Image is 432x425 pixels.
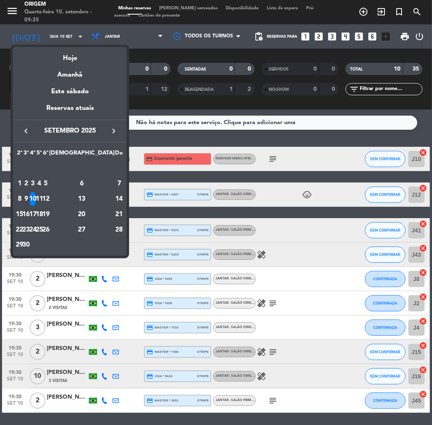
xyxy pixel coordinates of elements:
div: Hoje [13,47,127,64]
div: 28 [115,223,123,237]
div: 20 [52,208,111,221]
div: 7 [115,177,123,191]
td: 7 de setembro de 2025 [114,176,123,192]
div: 12 [43,192,49,206]
div: 16 [23,208,29,221]
div: 29 [17,238,23,252]
td: 24 de setembro de 2025 [30,222,36,238]
div: 14 [115,192,123,206]
td: 27 de setembro de 2025 [49,222,114,238]
div: 8 [17,192,23,206]
div: 3 [30,177,36,191]
button: keyboard_arrow_right [106,126,121,136]
div: 1 [17,177,23,191]
div: 5 [43,177,49,191]
td: 9 de setembro de 2025 [23,191,29,207]
div: 27 [52,223,111,237]
td: 22 de setembro de 2025 [16,222,23,238]
td: 30 de setembro de 2025 [23,237,29,253]
td: 2 de setembro de 2025 [23,176,29,192]
div: 19 [43,208,49,221]
div: Este sábado [13,80,127,103]
td: 29 de setembro de 2025 [16,237,23,253]
div: 25 [37,223,43,237]
td: 28 de setembro de 2025 [114,222,123,238]
td: 14 de setembro de 2025 [114,191,123,207]
div: 23 [23,223,29,237]
div: 22 [17,223,23,237]
th: Terça-feira [23,148,29,161]
div: Amanhã [13,64,127,80]
th: Sexta-feira [43,148,49,161]
div: 26 [43,223,49,237]
div: 30 [23,238,29,252]
td: 4 de setembro de 2025 [36,176,43,192]
td: 16 de setembro de 2025 [23,207,29,222]
button: keyboard_arrow_left [19,126,33,136]
td: 1 de setembro de 2025 [16,176,23,192]
td: 25 de setembro de 2025 [36,222,43,238]
td: 13 de setembro de 2025 [49,191,114,207]
td: 6 de setembro de 2025 [49,176,114,192]
td: 19 de setembro de 2025 [43,207,49,222]
th: Quinta-feira [36,148,43,161]
span: setembro 2025 [33,126,106,136]
td: 21 de setembro de 2025 [114,207,123,222]
th: Domingo [114,148,123,161]
td: 20 de setembro de 2025 [49,207,114,222]
div: 15 [17,208,23,221]
div: 24 [30,223,36,237]
td: 15 de setembro de 2025 [16,207,23,222]
td: 3 de setembro de 2025 [30,176,36,192]
div: 6 [52,177,111,191]
div: Reservas atuais [13,103,127,120]
div: 18 [37,208,43,221]
td: 12 de setembro de 2025 [43,191,49,207]
div: 13 [52,192,111,206]
div: 4 [37,177,43,191]
td: 10 de setembro de 2025 [30,191,36,207]
td: SET [16,161,123,176]
td: 26 de setembro de 2025 [43,222,49,238]
th: Quarta-feira [30,148,36,161]
div: 9 [23,192,29,206]
i: keyboard_arrow_left [21,126,31,136]
div: 11 [37,192,43,206]
td: 18 de setembro de 2025 [36,207,43,222]
th: Sábado [49,148,114,161]
div: 10 [30,192,36,206]
td: 11 de setembro de 2025 [36,191,43,207]
td: 23 de setembro de 2025 [23,222,29,238]
div: 2 [23,177,29,191]
i: keyboard_arrow_right [109,126,119,136]
td: 5 de setembro de 2025 [43,176,49,192]
div: 21 [115,208,123,221]
th: Segunda-feira [16,148,23,161]
td: 8 de setembro de 2025 [16,191,23,207]
td: 17 de setembro de 2025 [30,207,36,222]
div: 17 [30,208,36,221]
